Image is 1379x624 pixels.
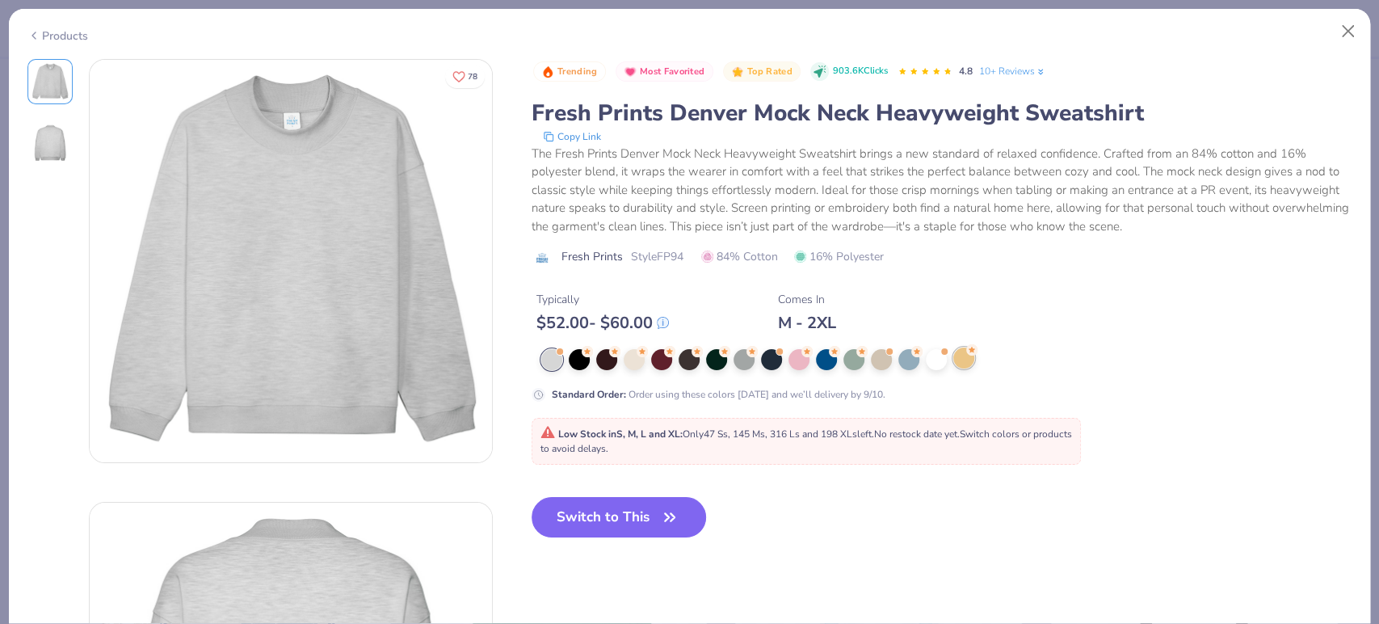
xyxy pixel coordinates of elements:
[540,428,1072,455] span: Only 47 Ss, 145 Ms, 316 Ls and 198 XLs left. Switch colors or products to avoid delays.
[31,62,69,101] img: Front
[533,61,606,82] button: Badge Button
[445,65,485,88] button: Like
[959,65,973,78] span: 4.8
[532,251,553,264] img: brand logo
[898,59,952,85] div: 4.8 Stars
[557,67,597,76] span: Trending
[558,428,683,441] strong: Low Stock in S, M, L and XL :
[90,60,492,462] img: Front
[640,67,704,76] span: Most Favorited
[631,248,683,265] span: Style FP94
[701,248,778,265] span: 84% Cotton
[624,65,637,78] img: Most Favorited sort
[874,428,960,441] span: No restock date yet.
[616,61,713,82] button: Badge Button
[833,65,888,78] span: 903.6K Clicks
[794,248,884,265] span: 16% Polyester
[561,248,623,265] span: Fresh Prints
[552,387,885,402] div: Order using these colors [DATE] and we’ll delivery by 9/10.
[31,124,69,162] img: Back
[27,27,88,44] div: Products
[979,64,1046,78] a: 10+ Reviews
[1333,16,1364,47] button: Close
[747,67,793,76] span: Top Rated
[731,65,744,78] img: Top Rated sort
[468,73,477,81] span: 78
[552,388,626,401] strong: Standard Order :
[538,129,606,145] button: copy to clipboard
[532,98,1352,129] div: Fresh Prints Denver Mock Neck Heavyweight Sweatshirt
[778,313,836,333] div: M - 2XL
[541,65,554,78] img: Trending sort
[536,291,669,308] div: Typically
[532,497,707,538] button: Switch to This
[778,291,836,308] div: Comes In
[532,145,1352,236] div: The Fresh Prints Denver Mock Neck Heavyweight Sweatshirt brings a new standard of relaxed confide...
[536,313,669,333] div: $ 52.00 - $ 60.00
[723,61,801,82] button: Badge Button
